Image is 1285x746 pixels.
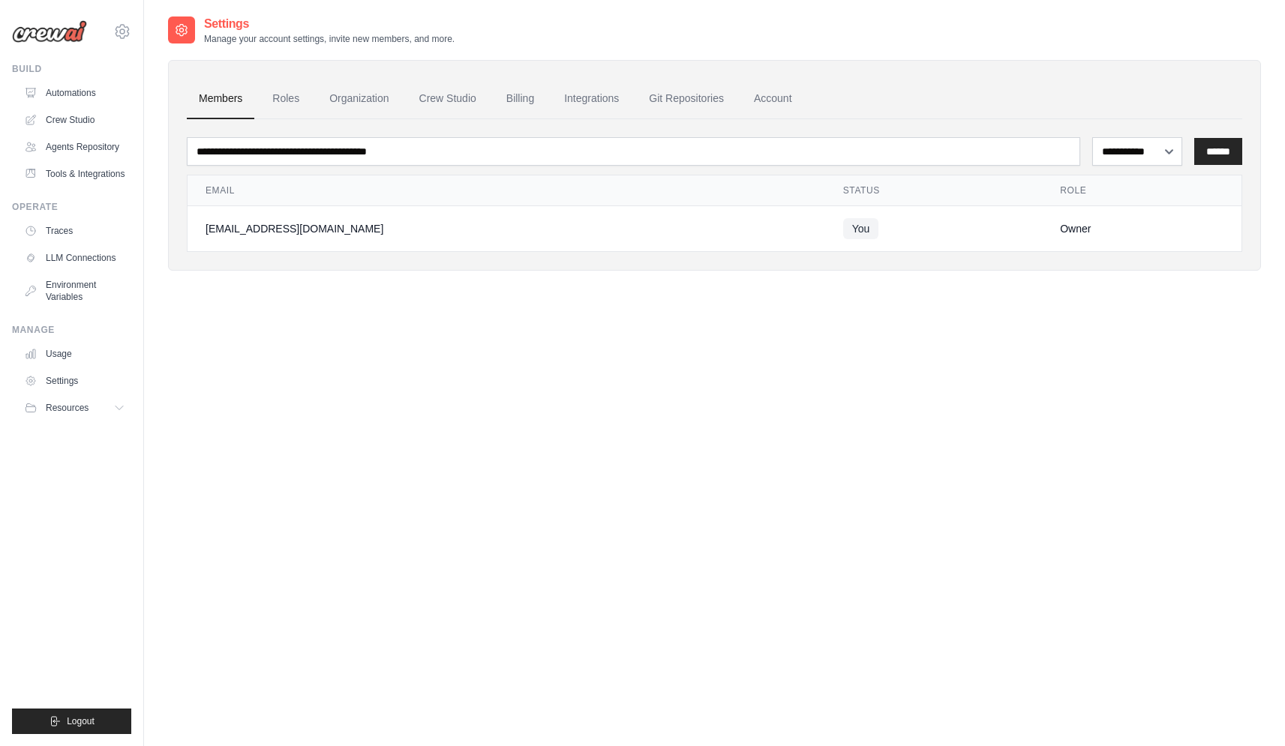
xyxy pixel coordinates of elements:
[18,273,131,309] a: Environment Variables
[187,79,254,119] a: Members
[188,175,825,206] th: Email
[317,79,401,119] a: Organization
[742,79,804,119] a: Account
[12,201,131,213] div: Operate
[204,15,455,33] h2: Settings
[407,79,488,119] a: Crew Studio
[18,396,131,420] button: Resources
[260,79,311,119] a: Roles
[18,369,131,393] a: Settings
[1060,221,1223,236] div: Owner
[18,219,131,243] a: Traces
[206,221,807,236] div: [EMAIL_ADDRESS][DOMAIN_NAME]
[67,715,95,727] span: Logout
[825,175,1042,206] th: Status
[1042,175,1241,206] th: Role
[843,218,879,239] span: You
[46,402,89,414] span: Resources
[18,135,131,159] a: Agents Repository
[12,63,131,75] div: Build
[552,79,631,119] a: Integrations
[18,81,131,105] a: Automations
[494,79,546,119] a: Billing
[18,246,131,270] a: LLM Connections
[637,79,736,119] a: Git Repositories
[18,108,131,132] a: Crew Studio
[12,20,87,43] img: Logo
[12,324,131,336] div: Manage
[204,33,455,45] p: Manage your account settings, invite new members, and more.
[18,342,131,366] a: Usage
[18,162,131,186] a: Tools & Integrations
[12,709,131,734] button: Logout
